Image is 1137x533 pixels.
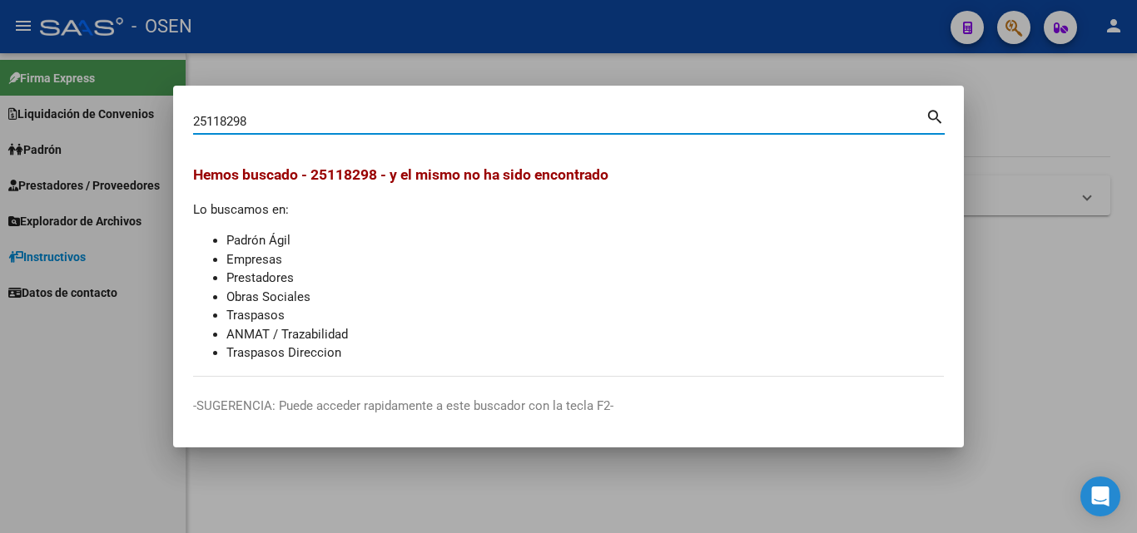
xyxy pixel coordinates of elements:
li: Obras Sociales [226,288,944,307]
li: Traspasos Direccion [226,343,944,363]
li: ANMAT / Trazabilidad [226,325,944,344]
li: Traspasos [226,306,944,325]
li: Prestadores [226,269,944,288]
li: Empresas [226,250,944,269]
span: Hemos buscado - 25118298 - y el mismo no ha sido encontrado [193,166,608,183]
p: -SUGERENCIA: Puede acceder rapidamente a este buscador con la tecla F2- [193,397,944,416]
mat-icon: search [926,106,945,126]
div: Open Intercom Messenger [1080,476,1120,516]
div: Lo buscamos en: [193,164,944,363]
li: Padrón Ágil [226,231,944,250]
